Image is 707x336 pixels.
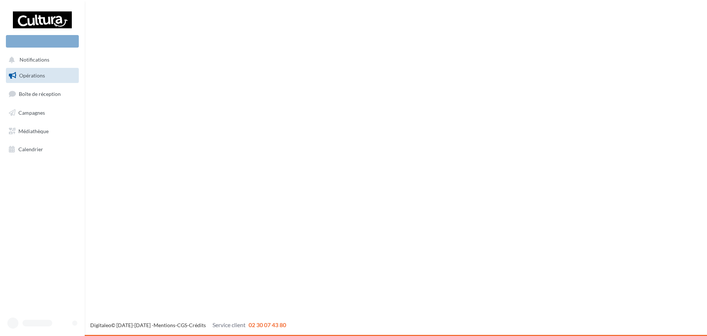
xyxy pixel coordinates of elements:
[90,322,111,328] a: Digitaleo
[4,105,80,121] a: Campagnes
[189,322,206,328] a: Crédits
[4,68,80,83] a: Opérations
[154,322,175,328] a: Mentions
[18,110,45,116] span: Campagnes
[249,321,286,328] span: 02 30 07 43 80
[19,91,61,97] span: Boîte de réception
[20,57,49,63] span: Notifications
[90,322,286,328] span: © [DATE]-[DATE] - - -
[19,72,45,79] span: Opérations
[212,321,246,328] span: Service client
[4,142,80,157] a: Calendrier
[18,146,43,152] span: Calendrier
[4,124,80,139] a: Médiathèque
[177,322,187,328] a: CGS
[4,86,80,102] a: Boîte de réception
[6,35,79,48] div: Nouvelle campagne
[18,128,49,134] span: Médiathèque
